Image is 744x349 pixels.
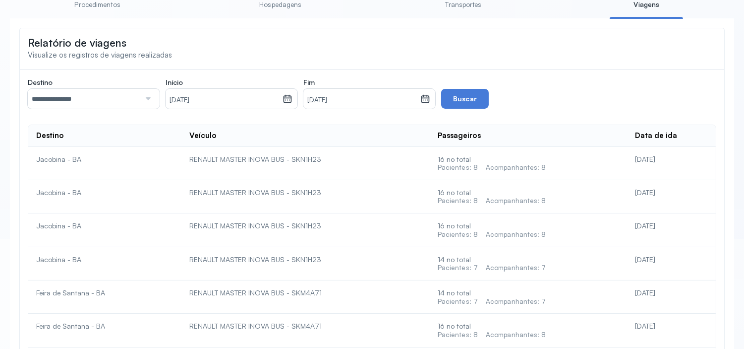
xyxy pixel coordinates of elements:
div: Jacobina - BA [36,255,173,264]
div: [DATE] [635,221,708,230]
div: Data de ida [635,131,677,140]
div: RENAULT MASTER INOVA BUS - SKN1H23 [189,155,422,164]
div: 14 no total [438,288,619,305]
button: Buscar [441,89,489,109]
div: Acompanhantes: 8 [486,197,546,205]
div: 16 no total [438,188,619,205]
div: Feira de Santana - BA [36,288,173,297]
div: Veículo [189,131,217,140]
div: Pacientes: 8 [438,331,478,339]
small: [DATE] [170,95,279,105]
div: RENAULT MASTER INOVA BUS - SKN1H23 [189,255,422,264]
div: [DATE] [635,188,708,197]
div: Feira de Santana - BA [36,322,173,331]
div: [DATE] [635,288,708,297]
span: Fim [303,78,315,87]
div: Jacobina - BA [36,221,173,230]
div: Jacobina - BA [36,188,173,197]
div: Pacientes: 8 [438,163,478,172]
div: [DATE] [635,255,708,264]
div: Acompanhantes: 8 [486,230,546,239]
div: 16 no total [438,155,619,172]
div: [DATE] [635,322,708,331]
span: Destino [28,78,53,87]
div: Acompanhantes: 7 [486,264,546,272]
span: Visualize os registros de viagens realizadas [28,50,172,60]
div: RENAULT MASTER INOVA BUS - SKN1H23 [189,221,422,230]
div: Acompanhantes: 8 [486,331,546,339]
span: Início [166,78,183,87]
div: [DATE] [635,155,708,164]
div: Passageiros [438,131,481,140]
div: Jacobina - BA [36,155,173,164]
div: RENAULT MASTER INOVA BUS - SKM4A71 [189,322,422,331]
div: Pacientes: 8 [438,197,478,205]
div: RENAULT MASTER INOVA BUS - SKN1H23 [189,188,422,197]
div: Pacientes: 8 [438,230,478,239]
div: Acompanhantes: 8 [486,163,546,172]
small: [DATE] [307,95,416,105]
div: 14 no total [438,255,619,272]
div: Pacientes: 7 [438,297,478,306]
span: Relatório de viagens [28,36,126,49]
div: Pacientes: 7 [438,264,478,272]
div: RENAULT MASTER INOVA BUS - SKM4A71 [189,288,422,297]
div: Acompanhantes: 7 [486,297,546,306]
div: 16 no total [438,322,619,339]
div: Destino [36,131,64,140]
div: 16 no total [438,221,619,238]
